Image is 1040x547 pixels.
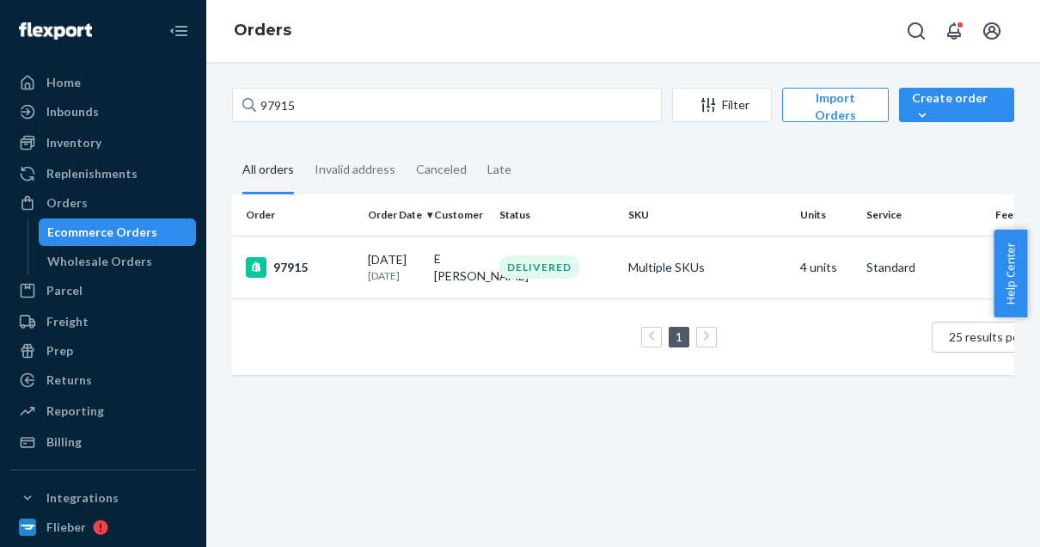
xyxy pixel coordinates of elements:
[368,251,420,283] div: [DATE]
[46,134,101,151] div: Inventory
[47,224,157,241] div: Ecommerce Orders
[46,519,86,536] div: Flieber
[162,14,196,48] button: Close Navigation
[975,14,1009,48] button: Open account menu
[10,129,196,157] a: Inventory
[899,88,1014,122] button: Create order
[10,428,196,456] a: Billing
[10,513,196,541] a: Flieber
[46,433,82,451] div: Billing
[434,207,486,222] div: Customer
[246,257,354,278] div: 97915
[10,337,196,365] a: Prep
[10,69,196,96] a: Home
[46,103,99,120] div: Inbounds
[46,165,138,182] div: Replenishments
[232,88,662,122] input: Search orders
[492,194,621,236] th: Status
[19,22,92,40] img: Flexport logo
[315,147,395,192] div: Invalid address
[39,248,197,275] a: Wholesale Orders
[899,14,933,48] button: Open Search Box
[46,372,92,389] div: Returns
[46,194,88,212] div: Orders
[234,21,291,40] a: Orders
[46,342,73,360] div: Prep
[499,255,579,279] div: DELIVERED
[672,329,686,344] a: Page 1 is your current page
[994,230,1027,317] button: Help Center
[782,88,889,122] button: Import Orders
[937,14,971,48] button: Open notifications
[487,147,511,192] div: Late
[672,88,772,122] button: Filter
[220,6,305,56] ol: breadcrumbs
[10,160,196,187] a: Replenishments
[46,313,89,330] div: Freight
[46,282,83,299] div: Parcel
[866,259,982,276] p: Standard
[10,277,196,304] a: Parcel
[793,236,860,298] td: 4 units
[46,74,81,91] div: Home
[793,194,860,236] th: Units
[621,194,793,236] th: SKU
[46,403,104,420] div: Reporting
[242,147,294,194] div: All orders
[416,147,467,192] div: Canceled
[912,89,1001,124] div: Create order
[10,308,196,335] a: Freight
[427,236,493,298] td: E [PERSON_NAME]
[39,218,197,246] a: Ecommerce Orders
[10,397,196,425] a: Reporting
[368,268,420,283] p: [DATE]
[10,366,196,394] a: Returns
[361,194,427,236] th: Order Date
[47,253,152,270] div: Wholesale Orders
[46,489,119,507] div: Integrations
[621,236,793,298] td: Multiple SKUs
[232,194,361,236] th: Order
[860,194,988,236] th: Service
[10,484,196,512] button: Integrations
[673,96,771,114] div: Filter
[10,98,196,126] a: Inbounds
[10,189,196,217] a: Orders
[931,495,1023,538] iframe: Opens a widget where you can chat to one of our agents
